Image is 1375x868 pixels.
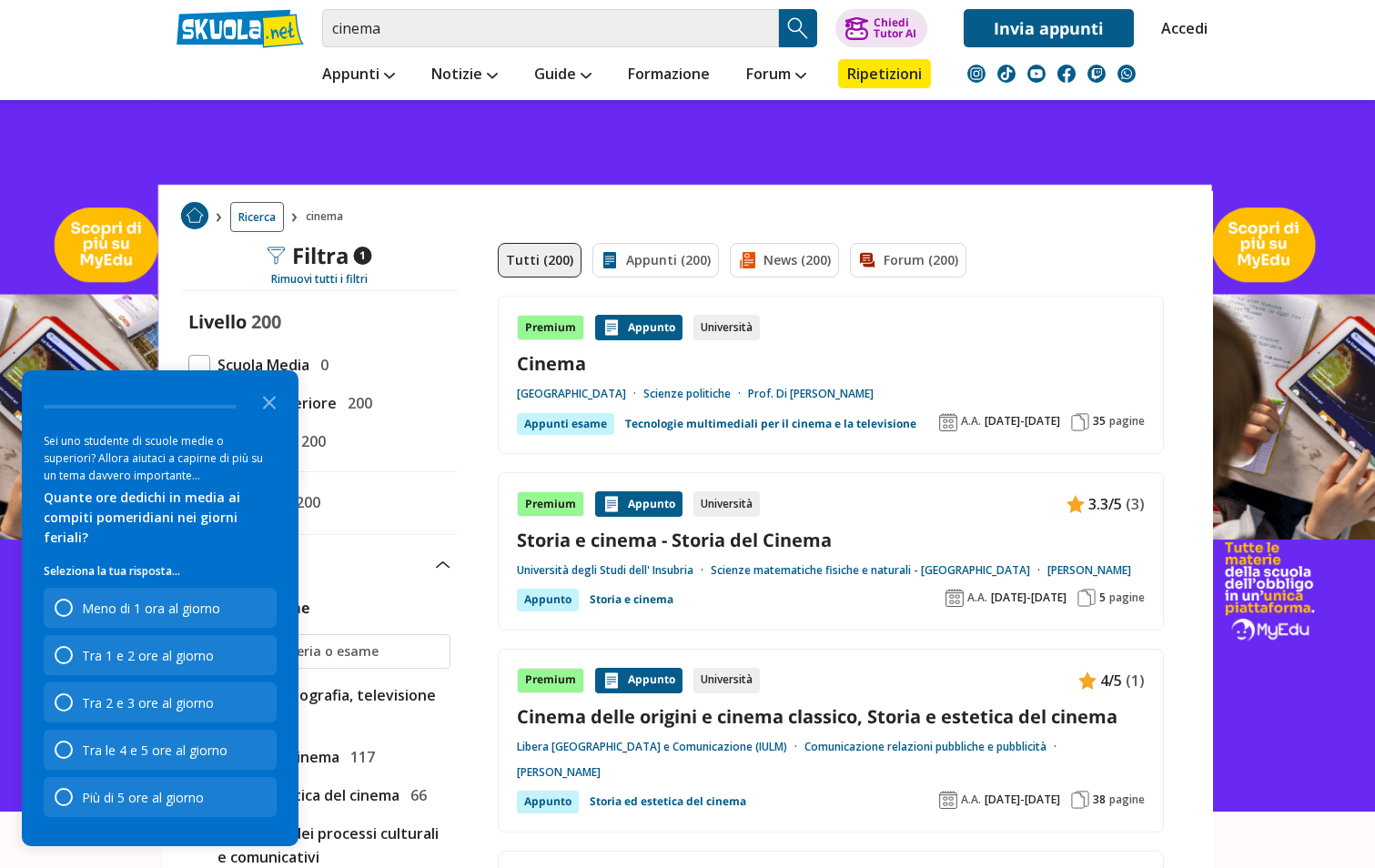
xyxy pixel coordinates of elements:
[623,59,714,92] a: Formazione
[748,387,874,401] a: Prof. Di [PERSON_NAME]
[82,600,220,617] div: Meno di 1 ora al giorno
[267,243,371,268] div: Filtra
[22,370,298,846] div: Survey
[517,740,804,754] a: Libera [GEOGRAPHIC_DATA] e Comunicazione (IULM)
[961,792,981,807] span: A.A.
[1126,492,1145,516] span: (3)
[590,589,673,611] a: Storia e cinema
[181,202,208,232] a: Home
[181,202,208,229] img: Home
[188,309,247,334] label: Livello
[44,488,277,548] div: Quante ore dedichi in media ai compiti pomeridiani nei giorni feriali?
[517,413,614,435] div: Appunti esame
[939,413,957,431] img: Anno accademico
[625,413,916,435] a: Tecnologie multimediali per il cinema e la televisione
[44,432,277,484] div: Sei uno studente di scuole medie o superiori? Allora aiutaci a capirne di più su un tema davvero ...
[693,668,760,693] div: Università
[517,387,643,401] a: [GEOGRAPHIC_DATA]
[340,391,372,415] span: 200
[779,9,817,47] button: Search Button
[517,704,1145,729] a: Cinema delle origini e cinema classico, Storia e estetica del cinema
[643,387,748,401] a: Scienze politiche
[1078,671,1097,690] img: Appunti contenuto
[82,694,214,712] div: Tra 2 e 3 ore al giorno
[738,251,756,269] img: News filtro contenuto
[1088,492,1122,516] span: 3.3/5
[1109,590,1145,605] span: pagine
[313,353,329,377] span: 0
[595,315,682,340] div: Appunto
[210,353,309,377] span: Scuola Media
[517,668,584,693] div: Premium
[1100,669,1122,692] span: 4/5
[784,15,812,42] img: Cerca appunti, riassunti o versioni
[602,671,621,690] img: Appunti contenuto
[294,429,326,453] span: 200
[82,647,214,664] div: Tra 1 e 2 ore al giorno
[427,59,502,92] a: Notizie
[1099,590,1106,605] span: 5
[595,491,682,517] div: Appunto
[967,65,986,83] img: instagram
[961,414,981,429] span: A.A.
[590,791,746,812] a: Storia ed estetica del cinema
[530,59,596,92] a: Guide
[991,590,1067,605] span: [DATE]-[DATE]
[436,561,450,569] img: Apri e chiudi sezione
[1109,414,1145,429] span: pagine
[343,745,375,769] span: 117
[1071,413,1089,431] img: Pagine
[711,563,1047,578] a: Scienze matematiche fisiche e naturali - [GEOGRAPHIC_DATA]
[693,315,760,340] div: Università
[945,589,964,607] img: Anno accademico
[1067,495,1085,513] img: Appunti contenuto
[306,202,350,232] span: cinema
[318,59,399,92] a: Appunti
[517,351,1145,376] a: Cinema
[835,9,927,47] button: ChiediTutor AI
[210,683,436,707] span: Cinema, fotografia, televisione
[1117,65,1136,83] img: WhatsApp
[985,414,1060,429] span: [DATE]-[DATE]
[230,202,284,232] span: Ricerca
[517,563,711,578] a: Università degli Studi dell' Insubria
[517,589,579,611] div: Appunto
[804,740,1064,754] a: Comunicazione relazioni pubbliche e pubblicità
[1161,9,1199,47] a: Accedi
[1093,414,1106,429] span: 35
[517,765,601,780] a: [PERSON_NAME]
[403,783,427,807] span: 66
[220,642,441,661] input: Ricerca materia o esame
[730,243,839,278] a: News (200)
[44,777,277,817] div: Più di 5 ore al giorno
[595,668,682,693] div: Appunto
[964,9,1134,47] a: Invia appunti
[742,59,811,92] a: Forum
[44,635,277,675] div: Tra 1 e 2 ore al giorno
[939,791,957,809] img: Anno accademico
[602,318,621,337] img: Appunti contenuto
[267,247,285,265] img: Filtra filtri mobile
[181,272,458,287] div: Rimuovi tutti i filtri
[1087,65,1106,83] img: twitch
[838,59,931,88] a: Ripetizioni
[517,491,584,517] div: Premium
[82,742,227,759] div: Tra le 4 e 5 ore al giorno
[210,783,399,807] span: Storia e critica del cinema
[353,247,371,265] span: 1
[288,490,320,514] span: 200
[874,17,916,39] div: Chiedi Tutor AI
[850,243,966,278] a: Forum (200)
[1093,792,1106,807] span: 38
[1109,792,1145,807] span: pagine
[251,309,281,334] span: 200
[1047,563,1131,578] a: [PERSON_NAME]
[592,243,719,278] a: Appunti (200)
[251,383,288,419] button: Close the survey
[967,590,987,605] span: A.A.
[517,315,584,340] div: Premium
[858,251,876,269] img: Forum filtro contenuto
[601,251,619,269] img: Appunti filtro contenuto
[517,791,579,812] div: Appunto
[498,243,581,278] a: Tutti (200)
